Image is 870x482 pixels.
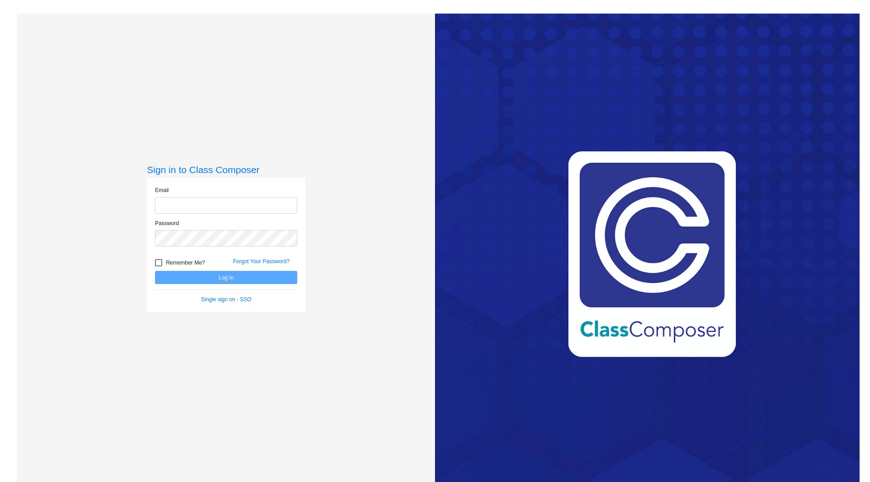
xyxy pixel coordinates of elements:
a: Single sign on - SSO [201,296,251,303]
h3: Sign in to Class Composer [147,164,305,175]
label: Email [155,186,169,194]
label: Password [155,219,179,227]
button: Log In [155,271,297,284]
span: Remember Me? [166,257,205,268]
a: Forgot Your Password? [233,258,290,265]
